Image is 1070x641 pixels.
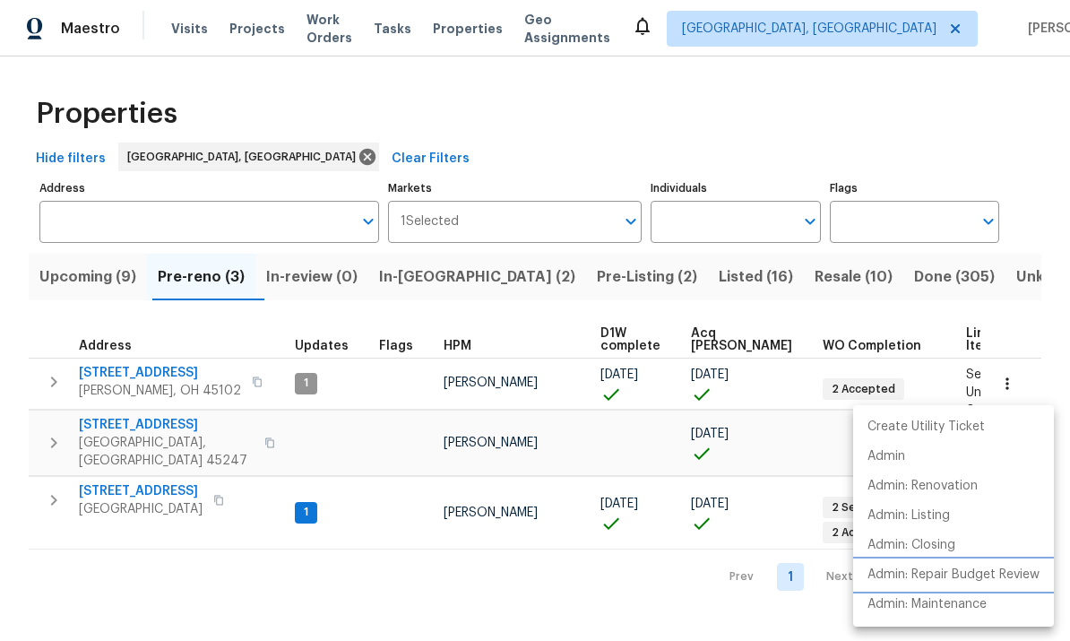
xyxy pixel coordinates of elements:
p: Admin: Renovation [867,477,978,496]
p: Create Utility Ticket [867,418,985,437]
p: Admin: Maintenance [867,595,987,614]
p: Admin: Listing [867,507,950,525]
p: Admin [867,447,905,466]
p: Admin: Closing [867,536,955,555]
p: Admin: Repair Budget Review [867,566,1040,585]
